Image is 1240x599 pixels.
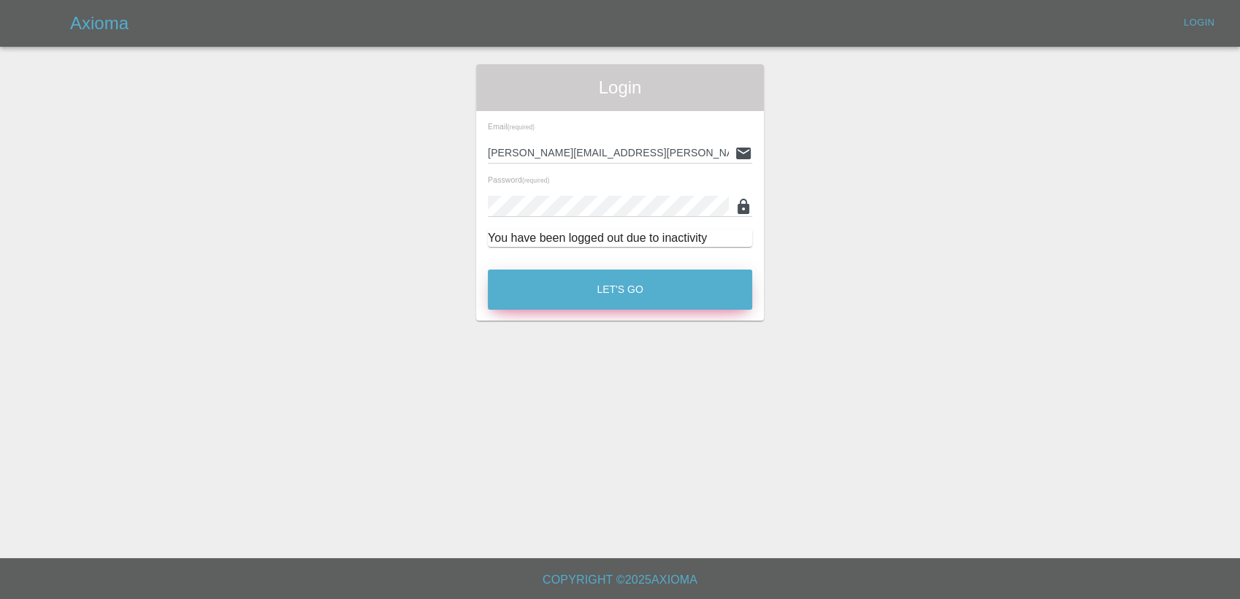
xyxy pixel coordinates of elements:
[488,122,535,131] span: Email
[12,570,1228,590] h6: Copyright © 2025 Axioma
[488,175,549,184] span: Password
[488,76,752,99] span: Login
[488,270,752,310] button: Let's Go
[522,178,549,184] small: (required)
[70,12,129,35] h5: Axioma
[1176,12,1222,34] a: Login
[508,124,535,131] small: (required)
[488,229,752,247] div: You have been logged out due to inactivity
